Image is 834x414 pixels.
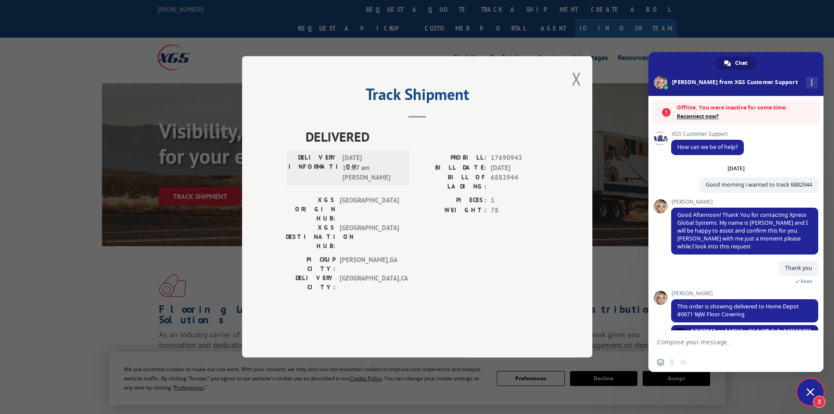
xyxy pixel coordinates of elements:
[342,153,401,183] span: [DATE] 10:57 am [PERSON_NAME]
[691,327,812,343] span: 17690943-pod-bf6b2ee95de9ffc7a8a14255949387da.pdf
[797,379,823,405] div: Close chat
[491,205,549,216] span: 78
[671,131,744,137] span: XGS Customer Support
[671,199,818,205] span: [PERSON_NAME]
[417,163,486,173] label: BILL DATE:
[286,255,335,274] label: PICKUP CITY:
[677,103,815,112] span: Offline. You were inactive for some time.
[801,278,812,284] span: Read
[677,303,799,318] span: This order is showing delivered to Home Depot #0671 %JW Floor Covering
[677,211,808,250] span: Good Afternoon! Thank You for contacting Xpress Global Systems. My name is [PERSON_NAME] and I wi...
[706,181,812,188] span: Good morning i wanted to track 6882944
[286,88,549,105] h2: Track Shipment
[340,255,399,274] span: [PERSON_NAME] , GA
[286,196,335,223] label: XGS ORIGIN HUB:
[671,290,818,297] span: [PERSON_NAME]
[728,166,745,171] div: [DATE]
[417,153,486,163] label: PROBILL:
[491,163,549,173] span: [DATE]
[735,57,747,70] span: Chat
[491,153,549,163] span: 17690943
[785,264,812,272] span: Thank you
[289,153,338,183] label: DELIVERY INFORMATION:
[417,173,486,191] label: BILL OF LADING:
[340,196,399,223] span: [GEOGRAPHIC_DATA]
[417,205,486,216] label: WEIGHT:
[716,57,756,70] div: Chat
[286,274,335,292] label: DELIVERY CITY:
[677,112,815,121] span: Reconnect now?
[657,359,664,366] span: Insert an emoji
[813,396,825,408] span: 2
[806,77,818,88] div: More channels
[572,67,581,90] button: Close modal
[306,127,549,147] span: DELIVERED
[677,143,738,151] span: How can we be of help?
[340,274,399,292] span: [GEOGRAPHIC_DATA] , CA
[417,196,486,206] label: PIECES:
[657,338,795,346] textarea: Compose your message...
[340,223,399,251] span: [GEOGRAPHIC_DATA]
[286,223,335,251] label: XGS DESTINATION HUB:
[491,173,549,191] span: 6882944
[491,196,549,206] span: 1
